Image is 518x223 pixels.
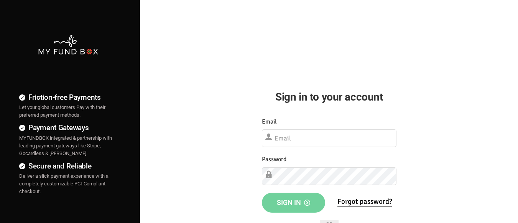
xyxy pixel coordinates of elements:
[38,34,99,55] img: mfbwhite.png
[277,198,310,206] span: Sign in
[19,122,117,133] h4: Payment Gateways
[262,129,396,147] input: Email
[337,197,392,206] a: Forgot password?
[19,92,117,103] h4: Friction-free Payments
[19,135,112,156] span: MYFUNDBOX integrated & partnership with leading payment gateways like Stripe, Gocardless & [PERSO...
[262,155,286,164] label: Password
[19,104,105,118] span: Let your global customers Pay with their preferred payment methods.
[262,89,396,105] h2: Sign in to your account
[19,160,117,172] h4: Secure and Reliable
[262,193,326,213] button: Sign in
[19,173,109,194] span: Deliver a slick payment experience with a completely customizable PCI-Compliant checkout.
[262,117,277,127] label: Email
